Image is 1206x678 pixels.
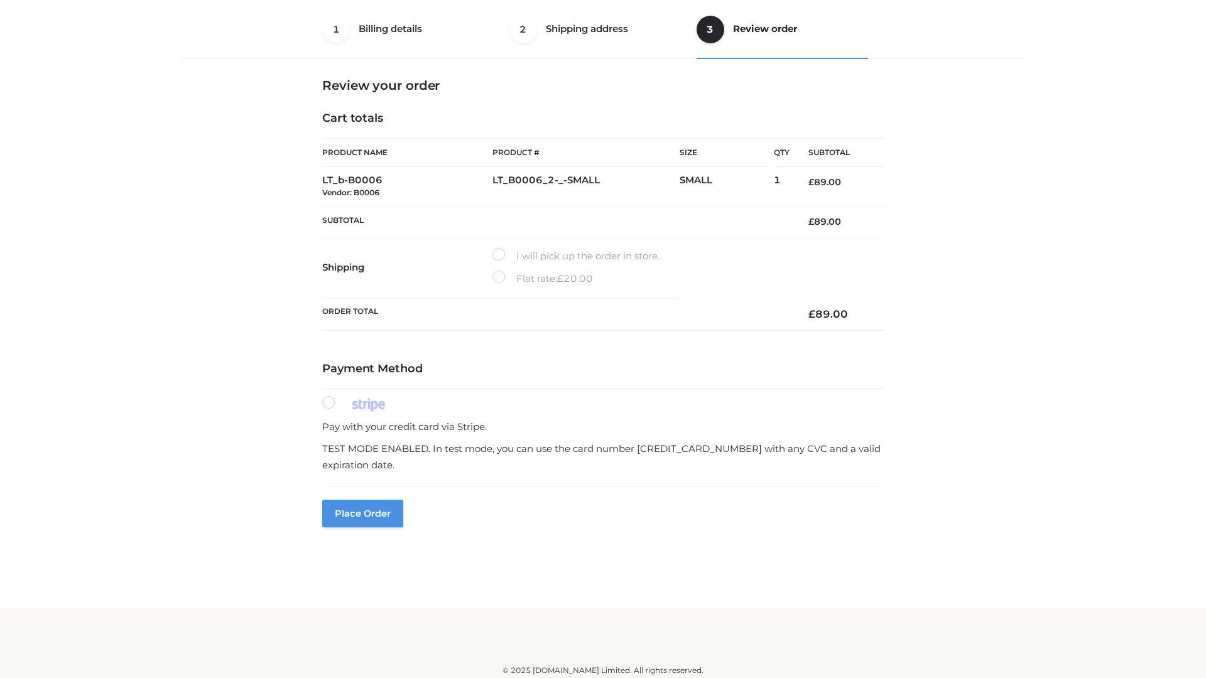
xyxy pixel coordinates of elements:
th: Qty [774,138,790,167]
span: £ [808,176,814,188]
p: TEST MODE ENABLED. In test mode, you can use the card number [CREDIT_CARD_NUMBER] with any CVC an... [322,441,884,473]
bdi: 89.00 [808,176,841,188]
th: Order Total [322,298,790,331]
h3: Review your order [322,78,884,93]
span: £ [808,216,814,227]
th: Product Name [322,138,492,167]
td: SMALL [680,167,774,207]
td: LT_B0006_2-_-SMALL [492,167,680,207]
h4: Cart totals [322,112,884,126]
label: Flat rate: [492,271,593,287]
button: Place order [322,500,403,527]
bdi: 20.00 [557,272,593,284]
bdi: 89.00 [808,308,848,320]
th: Subtotal [322,206,790,237]
label: I will pick up the order in store. [492,248,660,264]
bdi: 89.00 [808,216,841,227]
th: Subtotal [790,139,884,167]
div: © 2025 [DOMAIN_NAME] Limited. All rights reserved. [187,664,1019,677]
td: LT_b-B0006 [322,167,492,207]
td: 1 [774,167,790,207]
p: Pay with your credit card via Stripe. [322,419,884,435]
th: Shipping [322,237,492,298]
small: Vendor: B0006 [322,188,379,197]
span: £ [808,308,815,320]
th: Product # [492,138,680,167]
th: Size [680,139,768,167]
h4: Payment Method [322,362,884,376]
span: £ [557,272,563,284]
